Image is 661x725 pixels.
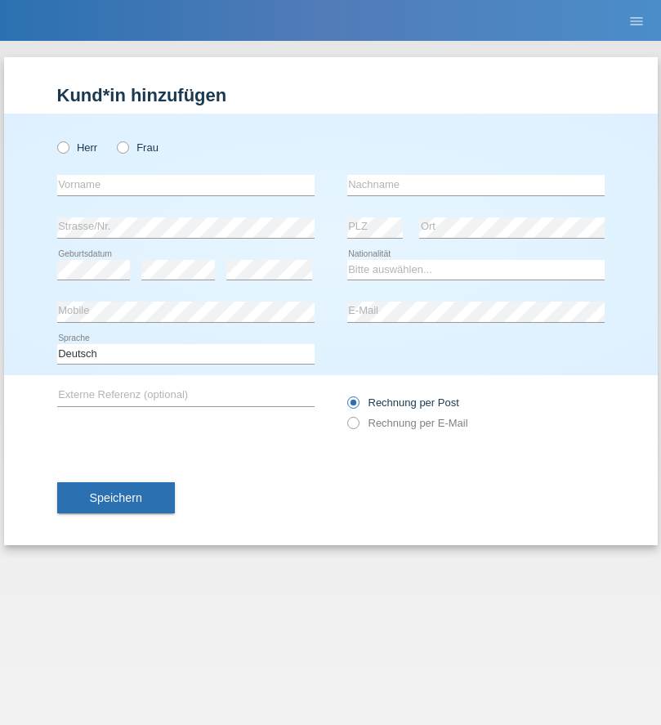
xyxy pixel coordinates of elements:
[620,16,653,25] a: menu
[347,417,358,437] input: Rechnung per E-Mail
[57,141,98,154] label: Herr
[347,417,468,429] label: Rechnung per E-Mail
[347,396,459,409] label: Rechnung per Post
[57,482,175,513] button: Speichern
[117,141,159,154] label: Frau
[347,396,358,417] input: Rechnung per Post
[90,491,142,504] span: Speichern
[57,141,68,152] input: Herr
[57,85,605,105] h1: Kund*in hinzufügen
[117,141,127,152] input: Frau
[628,13,645,29] i: menu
